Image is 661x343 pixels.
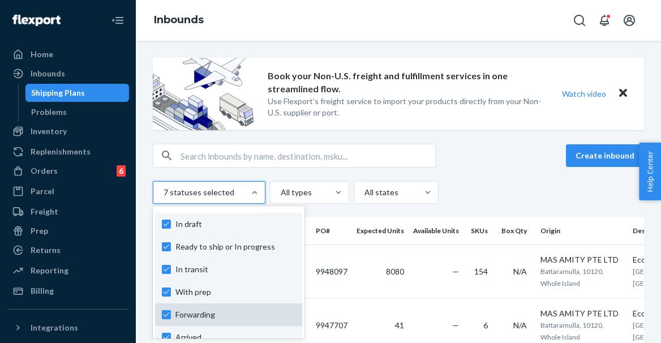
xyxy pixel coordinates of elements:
a: Home [7,45,129,63]
div: Returns [31,245,61,256]
div: Home [31,49,53,60]
p: Book your Non-U.S. freight and fulfillment services in one streamlined flow. [268,70,541,96]
span: — [452,320,459,330]
div: Shipping Plans [31,87,85,98]
a: Returns [7,241,129,259]
div: Inbounds [31,68,65,79]
img: Flexport logo [12,15,61,26]
a: Parcel [7,182,129,200]
span: 6 [483,320,488,330]
a: Shipping Plans [25,84,130,102]
a: Freight [7,203,129,221]
a: Inventory [7,122,129,140]
div: Billing [31,285,54,297]
a: Inbounds [154,14,204,26]
button: Close Navigation [106,9,129,32]
div: 6 [117,165,126,177]
div: Freight [31,206,58,217]
a: Problems [25,103,130,121]
span: Forwarding [175,309,295,320]
input: Search inbounds by name, destination, msku... [181,144,435,167]
ol: breadcrumbs [145,4,213,37]
input: 7 statuses selectedAll statusesIn draftReady to ship or In progressIn transitWith prepForwardingA... [162,187,164,198]
div: Problems [31,106,67,118]
input: All states [363,187,364,198]
a: Reporting [7,261,129,280]
div: MAS AMITY PTE LTD [540,308,624,319]
div: Integrations [31,322,78,333]
button: Close [616,85,630,102]
div: Inventory [31,126,67,137]
th: Box Qty [497,217,536,245]
span: With prep [175,286,295,298]
span: Battaramulla, 10120, Whole Island [540,321,604,341]
span: 41 [395,320,404,330]
div: Parcel [31,186,54,197]
div: Replenishments [31,146,91,157]
button: Watch video [555,85,613,102]
th: SKUs [463,217,497,245]
input: All types [280,187,281,198]
div: Orders [31,165,58,177]
span: In transit [175,264,295,275]
th: PO# [311,217,352,245]
a: Prep [7,222,129,240]
th: Origin [536,217,628,245]
th: Available Units [409,217,463,245]
span: Battaramulla, 10120, Whole Island [540,267,604,288]
button: Open Search Box [568,9,591,32]
div: MAS AMITY PTE LTD [540,254,624,265]
span: Arrived [175,332,295,343]
button: Create inbound [566,144,644,167]
p: Use Flexport’s freight service to import your products directly from your Non-U.S. supplier or port. [268,96,541,118]
a: Inbounds [7,65,129,83]
span: N/A [513,320,527,330]
button: Open notifications [593,9,616,32]
span: Ready to ship or In progress [175,241,295,252]
span: In draft [175,218,295,230]
span: 154 [474,267,488,276]
button: Integrations [7,319,129,337]
th: Expected Units [352,217,409,245]
span: — [452,267,459,276]
button: Help Center [639,143,661,200]
span: 8080 [386,267,404,276]
button: Open account menu [618,9,641,32]
div: Reporting [31,265,68,276]
span: N/A [513,267,527,276]
a: Orders6 [7,162,129,180]
a: Replenishments [7,143,129,161]
td: 9948097 [311,245,352,298]
a: Billing [7,282,129,300]
div: Prep [31,225,48,237]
